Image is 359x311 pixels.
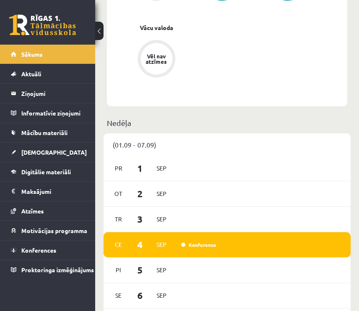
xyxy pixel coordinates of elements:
[153,187,170,200] span: Sep
[11,123,85,142] a: Mācību materiāli
[21,168,71,176] span: Digitālie materiāli
[140,23,173,32] a: Vācu valoda
[110,213,127,226] span: Tr
[11,64,85,83] a: Aktuāli
[127,288,153,302] span: 6
[21,227,87,234] span: Motivācijas programma
[9,15,76,35] a: Rīgas 1. Tālmācības vidusskola
[110,263,127,276] span: Pi
[127,161,153,175] span: 1
[21,246,56,254] span: Konferences
[11,241,85,260] a: Konferences
[110,238,127,251] span: Ce
[21,148,87,156] span: [DEMOGRAPHIC_DATA]
[21,84,85,103] legend: Ziņojumi
[11,260,85,279] a: Proktoringa izmēģinājums
[11,182,85,201] a: Maksājumi
[181,241,216,248] a: Konference
[11,162,85,181] a: Digitālie materiāli
[107,117,347,128] p: Nedēļa
[153,263,170,276] span: Sep
[104,133,351,156] div: (01.09 - 07.09)
[153,162,170,175] span: Sep
[124,40,189,79] a: Vēl nav atzīmes
[127,238,153,251] span: 4
[21,266,94,273] span: Proktoringa izmēģinājums
[145,53,168,64] div: Vēl nav atzīmes
[110,289,127,302] span: Se
[21,103,85,123] legend: Informatīvie ziņojumi
[127,187,153,201] span: 2
[21,207,44,215] span: Atzīmes
[110,187,127,200] span: Ot
[21,70,41,78] span: Aktuāli
[110,162,127,175] span: Pr
[11,45,85,64] a: Sākums
[11,201,85,221] a: Atzīmes
[11,84,85,103] a: Ziņojumi
[21,50,43,58] span: Sākums
[127,212,153,226] span: 3
[153,213,170,226] span: Sep
[153,238,170,251] span: Sep
[21,129,68,136] span: Mācību materiāli
[21,182,85,201] legend: Maksājumi
[11,221,85,240] a: Motivācijas programma
[11,103,85,123] a: Informatīvie ziņojumi
[11,143,85,162] a: [DEMOGRAPHIC_DATA]
[153,289,170,302] span: Sep
[127,263,153,277] span: 5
